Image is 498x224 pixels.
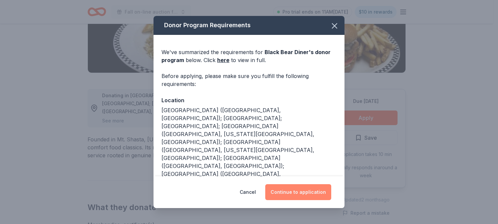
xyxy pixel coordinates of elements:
[265,184,331,200] button: Continue to application
[161,48,337,64] div: We've summarized the requirements for below. Click to view in full.
[154,16,344,35] div: Donor Program Requirements
[161,96,337,105] div: Location
[240,184,256,200] button: Cancel
[217,56,229,64] a: here
[161,72,337,88] div: Before applying, please make sure you fulfill the following requirements:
